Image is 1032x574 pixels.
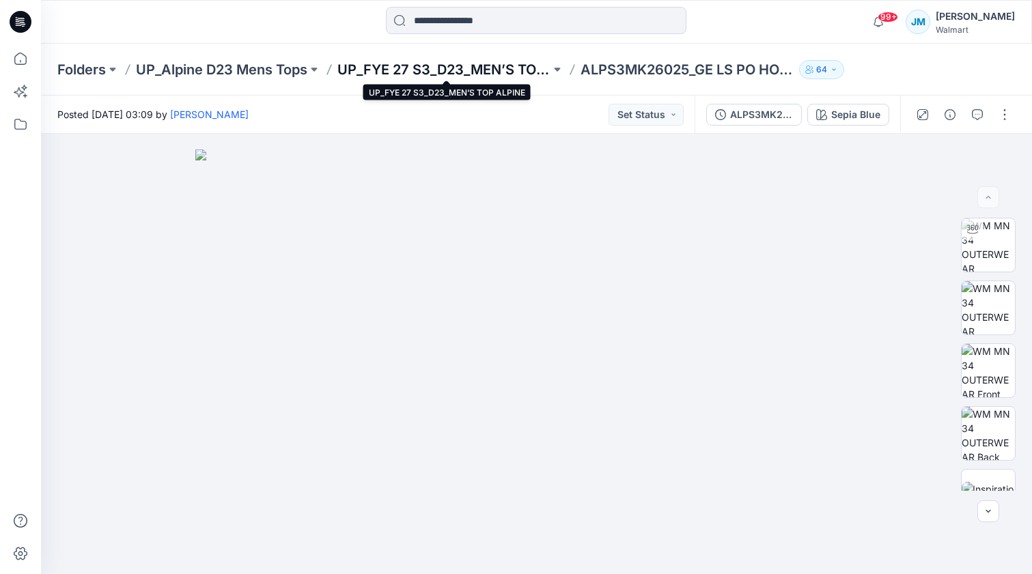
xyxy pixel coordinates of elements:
[962,344,1015,397] img: WM MN 34 OUTERWEAR Front wo Avatar
[939,104,961,126] button: Details
[730,107,793,122] div: ALPS3MK26025_GE LS PO HOODIE
[581,60,794,79] p: ALPS3MK26025_GE LS PO HOODIE
[816,62,827,77] p: 64
[936,8,1015,25] div: [PERSON_NAME]
[170,109,249,120] a: [PERSON_NAME]
[337,60,550,79] a: UP_FYE 27 S3_D23_MEN’S TOP ALPINE
[57,107,249,121] span: Posted [DATE] 03:09 by
[706,104,802,126] button: ALPS3MK26025_GE LS PO HOODIE
[136,60,307,79] a: UP_Alpine D23 Mens Tops
[831,107,880,122] div: Sepia Blue
[962,218,1015,272] img: WM MN 34 OUTERWEAR Turntable with Avatar
[878,12,898,23] span: 99+
[962,407,1015,460] img: WM MN 34 OUTERWEAR Back wo Avatar
[962,482,1015,511] img: Inspiration picture
[57,60,106,79] a: Folders
[799,60,844,79] button: 64
[962,281,1015,334] img: WM MN 34 OUTERWEAR Colorway wo Avatar
[906,10,930,34] div: JM
[807,104,889,126] button: Sepia Blue
[936,25,1015,35] div: Walmart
